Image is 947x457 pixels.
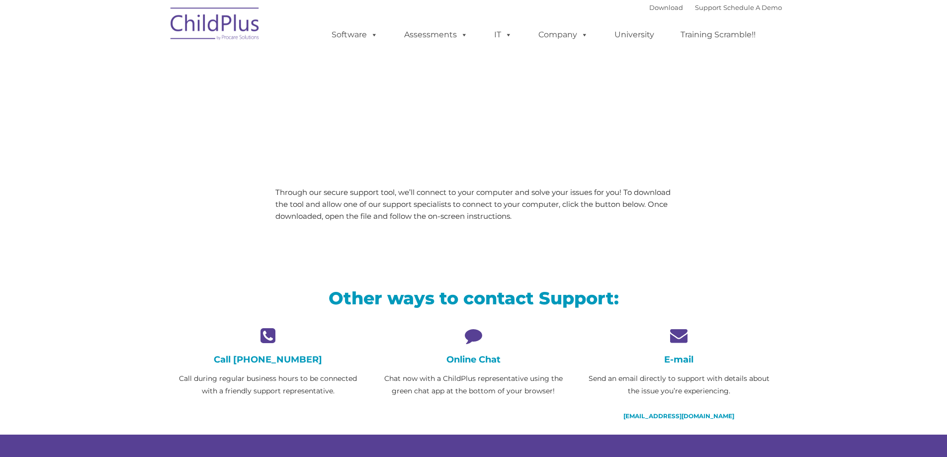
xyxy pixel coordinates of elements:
span: LiveSupport with SplashTop [173,72,545,102]
a: Training Scramble!! [671,25,766,45]
font: | [649,3,782,11]
h4: Call [PHONE_NUMBER] [173,354,363,365]
p: Call during regular business hours to be connected with a friendly support representative. [173,372,363,397]
h2: Other ways to contact Support: [173,287,775,309]
a: [EMAIL_ADDRESS][DOMAIN_NAME] [623,412,734,420]
a: Support [695,3,721,11]
p: Through our secure support tool, we’ll connect to your computer and solve your issues for you! To... [275,186,672,222]
a: Software [322,25,388,45]
a: University [604,25,664,45]
p: Chat now with a ChildPlus representative using the green chat app at the bottom of your browser! [378,372,569,397]
p: Send an email directly to support with details about the issue you’re experiencing. [584,372,774,397]
a: Schedule A Demo [723,3,782,11]
h4: E-mail [584,354,774,365]
a: Assessments [394,25,478,45]
a: IT [484,25,522,45]
a: Download [649,3,683,11]
a: Company [528,25,598,45]
img: ChildPlus by Procare Solutions [166,0,265,50]
h4: Online Chat [378,354,569,365]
